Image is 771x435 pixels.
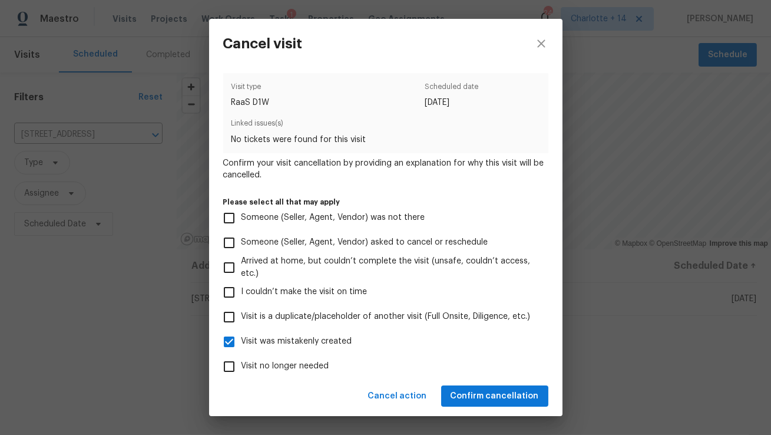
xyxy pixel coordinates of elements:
[368,389,427,404] span: Cancel action
[231,81,269,97] span: Visit type
[241,255,539,280] span: Arrived at home, but couldn’t complete the visit (unsafe, couldn’t access, etc.)
[241,335,352,348] span: Visit was mistakenly created
[363,385,432,407] button: Cancel action
[520,19,562,68] button: close
[223,199,548,206] label: Please select all that may apply
[425,81,478,97] span: Scheduled date
[231,134,541,146] span: No tickets were found for this visit
[241,311,531,323] span: Visit is a duplicate/placeholder of another visit (Full Onsite, Diligence, etc.)
[241,212,425,224] span: Someone (Seller, Agent, Vendor) was not there
[223,157,548,181] span: Confirm your visit cancellation by providing an explanation for why this visit will be cancelled.
[231,117,541,133] span: Linked issues(s)
[241,236,488,249] span: Someone (Seller, Agent, Vendor) asked to cancel or reschedule
[451,389,539,404] span: Confirm cancellation
[223,35,303,52] h3: Cancel visit
[441,385,548,407] button: Confirm cancellation
[241,286,368,298] span: I couldn’t make the visit on time
[425,97,478,108] span: [DATE]
[241,360,329,373] span: Visit no longer needed
[231,97,269,108] span: RaaS D1W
